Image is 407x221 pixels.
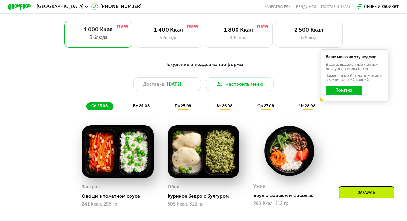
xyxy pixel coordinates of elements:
span: [DATE] [167,81,181,88]
div: Похудение и поддержание формы [36,61,371,68]
div: Ваше меню на эту неделю [326,55,383,59]
div: В даты, выделенные желтым, доступна замена блюд. [326,63,383,71]
span: Доставка: [143,81,166,88]
div: Личный кабинет [364,3,399,10]
a: Вендинги [296,5,316,9]
button: Настроить меню [206,77,274,91]
button: Понятно [326,86,362,95]
div: Заказать [339,186,394,198]
div: 280 Ккал, 212 гр [253,201,325,206]
div: Куриное бедро с булгуром [168,194,244,199]
div: Завтрак [82,183,100,191]
div: 4 блюда [211,35,266,41]
span: вт 26.08 [217,104,232,108]
span: сб 23.08 [91,104,108,108]
a: Качество еды [264,5,292,9]
div: Заменённые блюда пометили в меню жёлтой точкой. [326,74,383,82]
div: Обед [168,183,179,191]
span: [GEOGRAPHIC_DATA] [37,5,83,9]
span: чт 28.08 [299,104,315,108]
div: Боул с фаршем и фасолью [253,193,329,199]
div: 3 блюда [70,34,127,41]
div: 505 Ккал, 312 гр [168,202,239,207]
div: 6 блюд [281,35,336,41]
div: 3 блюда [141,35,196,41]
div: поставщикам [321,5,350,9]
div: 241 Ккал, 296 гр [82,202,153,207]
div: 1 800 Ккал [211,26,266,33]
div: Ужин [253,182,266,191]
span: ср 27.08 [257,104,274,108]
span: пн 25.08 [175,104,191,108]
span: вс 24.08 [133,104,150,108]
a: [PHONE_NUMBER] [91,3,141,10]
div: 1 000 Ккал [70,26,127,33]
div: 1 400 Ккал [141,26,196,33]
div: Овощи в томатном соусе [82,194,158,199]
div: 2 500 Ккал [281,26,336,33]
